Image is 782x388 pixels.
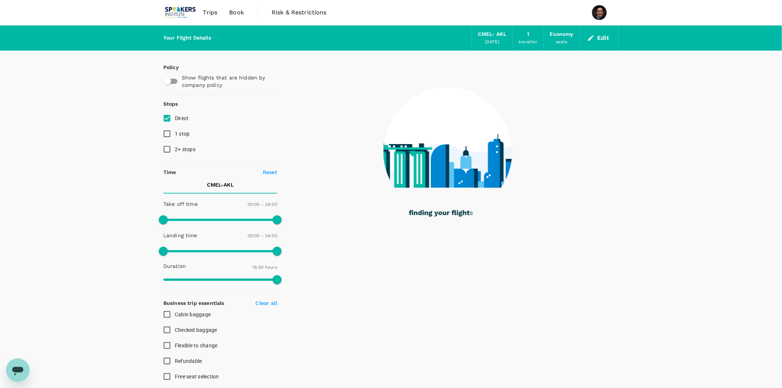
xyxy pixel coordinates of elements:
[163,262,186,270] p: Duration
[203,8,218,17] span: Trips
[248,202,277,207] span: 00:00 - 24:00
[175,374,219,380] span: Free seat selection
[175,358,202,364] span: Refundable
[478,30,506,38] div: CMEL - AKL
[248,233,277,238] span: 00:00 - 24:00
[175,131,190,137] span: 1 stop
[556,38,568,46] div: seats
[252,265,277,270] span: 16.50 hours
[519,38,538,46] div: traveller
[175,312,211,317] span: Cabin baggage
[527,30,529,38] div: 1
[163,64,170,71] p: Policy
[229,8,244,17] span: Book
[175,146,195,152] span: 2+ stops
[182,74,272,89] p: Show flights that are hidden by company policy
[256,299,277,307] p: Clear all
[175,343,218,348] span: Flexible to change
[485,38,500,46] div: [DATE]
[163,34,211,42] div: Your Flight Details
[6,358,30,382] iframe: Button to launch messaging window
[409,210,473,217] g: finding your flights
[272,8,327,17] span: Risk & Restrictions
[175,327,217,333] span: Checked baggage
[163,300,224,306] strong: Business trip essentials
[175,115,189,121] span: Direct
[163,232,197,239] p: Landing time
[163,101,178,107] strong: Stops
[586,32,612,44] button: Edit
[163,169,176,176] p: Time
[263,169,277,176] p: Reset
[550,30,574,38] div: Economy
[592,5,607,20] img: Sakib Iftekhar
[207,181,234,188] p: CMEL - AKL
[163,200,198,208] p: Take off time
[163,4,197,21] img: Speakers Institute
